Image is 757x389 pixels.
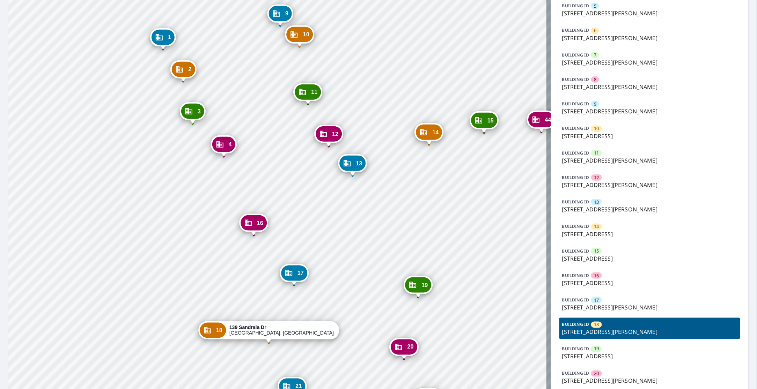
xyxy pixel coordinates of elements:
[545,117,551,122] span: 44
[594,321,599,328] span: 18
[562,346,589,352] p: BUILDING ID
[562,181,737,189] p: [STREET_ADDRESS][PERSON_NAME]
[562,76,589,82] p: BUILDING ID
[594,199,599,205] span: 13
[594,3,596,9] span: 5
[562,199,589,205] p: BUILDING ID
[216,328,222,333] span: 18
[562,3,589,9] p: BUILDING ID
[594,52,596,58] span: 7
[562,254,737,263] p: [STREET_ADDRESS]
[594,371,599,377] span: 20
[594,27,596,34] span: 6
[562,371,589,376] p: BUILDING ID
[267,5,293,26] div: Dropped pin, building 9, Commercial property, 92 Sandrala Dr Reynoldsburg, OH 43068
[390,338,419,360] div: Dropped pin, building 20, Commercial property, 148 Sandrala Dr Reynoldsburg, OH 43068
[594,76,596,83] span: 8
[487,118,494,123] span: 15
[594,150,599,156] span: 11
[303,32,309,37] span: 10
[594,101,596,107] span: 9
[198,109,201,114] span: 3
[257,220,263,226] span: 16
[433,130,439,135] span: 14
[407,344,414,350] span: 20
[314,125,343,147] div: Dropped pin, building 12, Commercial property, 116 Sandrala Dr Reynoldsburg, OH 43068
[594,174,599,181] span: 12
[562,303,737,312] p: [STREET_ADDRESS][PERSON_NAME]
[229,142,232,147] span: 4
[594,248,599,254] span: 15
[562,150,589,156] p: BUILDING ID
[562,9,737,17] p: [STREET_ADDRESS][PERSON_NAME]
[211,135,237,157] div: Dropped pin, building 4, Commercial property, 115 Sandrala Dr Reynoldsburg, OH 43068
[239,214,268,235] div: Dropped pin, building 16, Commercial property, 115 Sandrala Dr Reynoldsburg, OH 43068
[562,58,737,67] p: [STREET_ADDRESS][PERSON_NAME]
[562,34,737,42] p: [STREET_ADDRESS][PERSON_NAME]
[356,161,362,166] span: 13
[562,321,589,327] p: BUILDING ID
[562,352,737,361] p: [STREET_ADDRESS]
[562,377,737,385] p: [STREET_ADDRESS][PERSON_NAME]
[562,107,737,115] p: [STREET_ADDRESS][PERSON_NAME]
[229,324,334,336] div: [GEOGRAPHIC_DATA], [GEOGRAPHIC_DATA] 43068
[562,27,589,33] p: BUILDING ID
[594,297,599,304] span: 17
[562,101,589,107] p: BUILDING ID
[338,154,367,176] div: Dropped pin, building 13, Commercial property, 124 Sandrala Dr Reynoldsburg, OH 43068
[562,132,737,140] p: [STREET_ADDRESS]
[170,60,196,82] div: Dropped pin, building 2, Commercial property, 91 Sandrala Dr Reynoldsburg, OH 43068
[188,67,191,72] span: 2
[297,270,304,276] span: 17
[562,230,737,238] p: [STREET_ADDRESS]
[198,321,339,343] div: Dropped pin, building 18, Commercial property, 139 Sandrala Dr Reynoldsburg, OH 43068
[470,111,499,133] div: Dropped pin, building 15, Commercial property, 7352 Teesdale Dr Reynoldsburg, OH 43068
[562,174,589,180] p: BUILDING ID
[562,125,589,131] p: BUILDING ID
[285,25,314,47] div: Dropped pin, building 10, Commercial property, 100 Sandrala Dr Reynoldsburg, OH 43068
[562,223,589,229] p: BUILDING ID
[562,205,737,214] p: [STREET_ADDRESS][PERSON_NAME]
[594,346,599,352] span: 19
[562,272,589,278] p: BUILDING ID
[168,35,171,40] span: 1
[295,384,302,389] span: 21
[294,83,323,105] div: Dropped pin, building 11, Commercial property, 108 Sandrala Dr Reynoldsburg, OH 43068
[594,272,599,279] span: 16
[404,276,433,298] div: Dropped pin, building 19, Commercial property, 7351 Teesdale Dr Reynoldsburg, OH 43068
[562,52,589,58] p: BUILDING ID
[562,83,737,91] p: [STREET_ADDRESS][PERSON_NAME]
[527,111,556,132] div: Dropped pin, building 44, Commercial property, 7358 Teesdale Dr Reynoldsburg, OH 43068
[562,297,589,303] p: BUILDING ID
[332,132,338,137] span: 12
[562,328,737,336] p: [STREET_ADDRESS][PERSON_NAME]
[229,324,266,330] strong: 139 Sandrala Dr
[594,125,599,132] span: 10
[562,279,737,287] p: [STREET_ADDRESS]
[422,283,428,288] span: 19
[285,11,288,16] span: 9
[415,123,444,145] div: Dropped pin, building 14, Commercial property, 7346 Teesdale Dr Reynoldsburg, OH 43068
[311,89,318,95] span: 11
[150,28,176,50] div: Dropped pin, building 1, Commercial property, 91 Sandrala Dr Reynoldsburg, OH 43068
[594,223,599,230] span: 14
[280,264,309,286] div: Dropped pin, building 17, Commercial property, 131 Sandrala Dr Reynoldsburg, OH 43068
[562,156,737,165] p: [STREET_ADDRESS][PERSON_NAME]
[562,248,589,254] p: BUILDING ID
[180,102,206,124] div: Dropped pin, building 3, Commercial property, 107 Sandrala Dr Reynoldsburg, OH 43068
